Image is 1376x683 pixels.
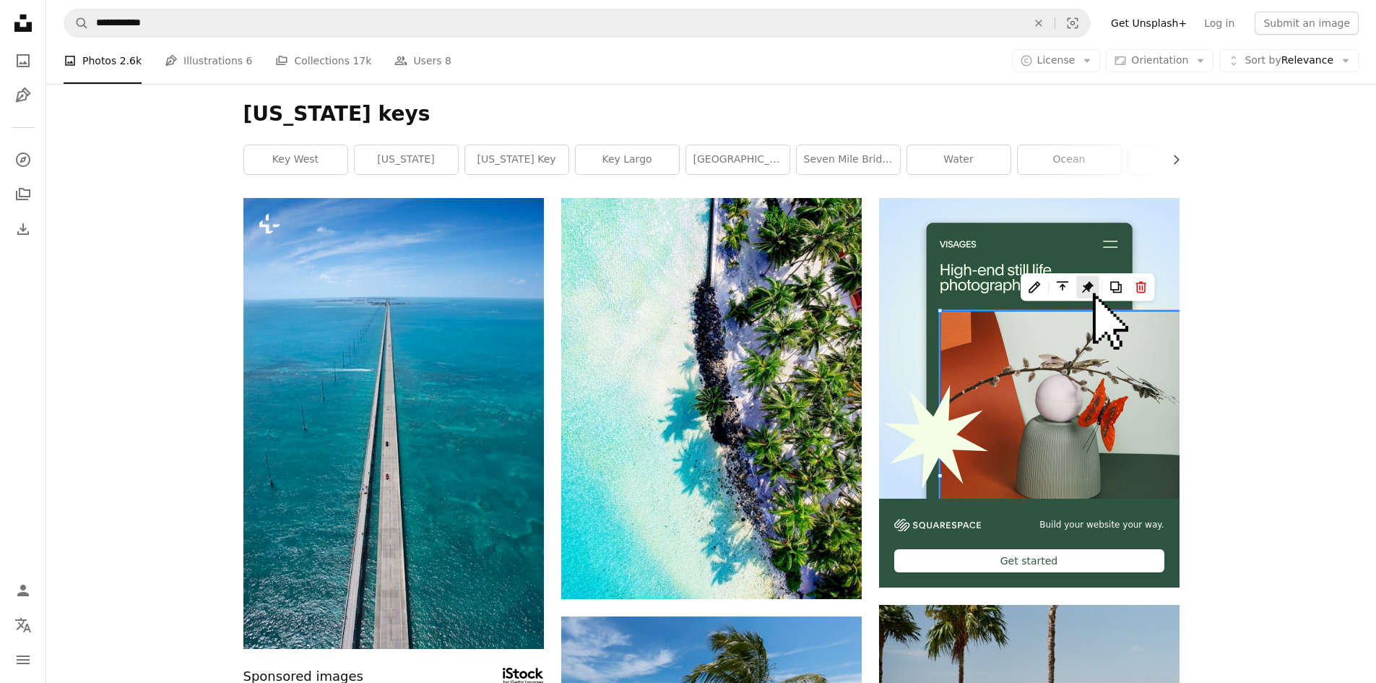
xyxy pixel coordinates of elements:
[894,549,1164,572] div: Get started
[9,180,38,209] a: Collections
[64,9,1091,38] form: Find visuals sitewide
[445,53,451,69] span: 8
[1163,145,1180,174] button: scroll list to the right
[9,145,38,174] a: Explore
[1219,49,1359,72] button: Sort byRelevance
[1131,54,1188,66] span: Orientation
[1055,9,1090,37] button: Visual search
[1195,12,1243,35] a: Log in
[352,53,371,69] span: 17k
[165,38,252,84] a: Illustrations 6
[9,81,38,110] a: Illustrations
[879,198,1180,499] img: file-1723602894256-972c108553a7image
[1106,49,1213,72] button: Orientation
[9,576,38,605] a: Log in / Sign up
[394,38,451,84] a: Users 8
[9,9,38,40] a: Home — Unsplash
[1037,54,1076,66] span: License
[1128,145,1232,174] a: beach
[561,198,862,599] img: aerial view photography of island
[1023,9,1055,37] button: Clear
[686,145,789,174] a: [GEOGRAPHIC_DATA]
[576,145,679,174] a: key largo
[561,392,862,405] a: aerial view photography of island
[1039,519,1164,531] span: Build your website your way.
[907,145,1011,174] a: water
[9,46,38,75] a: Photos
[1102,12,1195,35] a: Get Unsplash+
[1245,53,1333,68] span: Relevance
[465,145,568,174] a: [US_STATE] key
[246,53,253,69] span: 6
[244,145,347,174] a: key west
[1245,54,1281,66] span: Sort by
[64,9,89,37] button: Search Unsplash
[243,101,1180,127] h1: [US_STATE] keys
[243,198,544,649] img: a long bridge over a body of water
[355,145,458,174] a: [US_STATE]
[1255,12,1359,35] button: Submit an image
[243,416,544,429] a: a long bridge over a body of water
[9,611,38,640] button: Language
[9,215,38,244] a: Download History
[275,38,371,84] a: Collections 17k
[797,145,900,174] a: seven mile bridge
[1018,145,1121,174] a: ocean
[879,198,1180,588] a: Build your website your way.Get started
[894,519,981,531] img: file-1606177908946-d1eed1cbe4f5image
[1012,49,1101,72] button: License
[9,645,38,674] button: Menu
